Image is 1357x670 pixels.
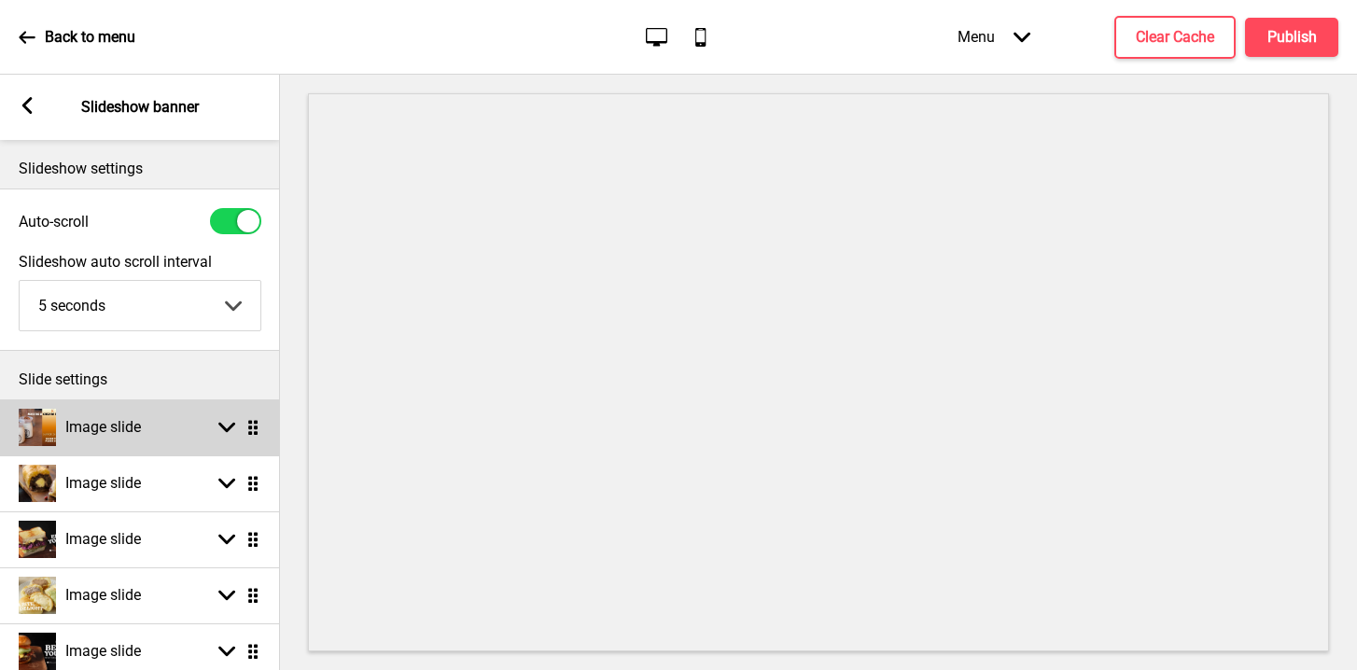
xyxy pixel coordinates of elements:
button: Clear Cache [1114,16,1236,59]
p: Slide settings [19,370,261,390]
h4: Image slide [65,417,141,438]
button: Publish [1245,18,1338,57]
label: Slideshow auto scroll interval [19,253,261,271]
h4: Image slide [65,585,141,606]
a: Back to menu [19,12,135,63]
h4: Image slide [65,473,141,494]
p: Slideshow banner [81,97,199,118]
h4: Publish [1267,27,1317,48]
h4: Clear Cache [1136,27,1214,48]
p: Slideshow settings [19,159,261,179]
p: Back to menu [45,27,135,48]
h4: Image slide [65,641,141,662]
h4: Image slide [65,529,141,550]
div: Menu [939,9,1049,64]
label: Auto-scroll [19,213,89,230]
